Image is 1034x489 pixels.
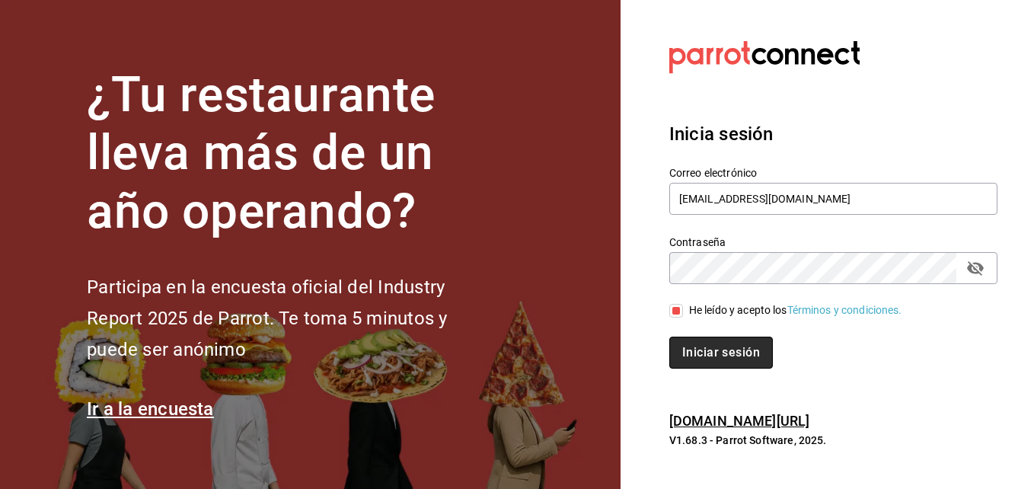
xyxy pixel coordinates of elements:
a: Términos y condiciones. [787,304,902,316]
a: [DOMAIN_NAME][URL] [669,413,809,429]
label: Contraseña [669,236,997,247]
input: Ingresa tu correo electrónico [669,183,997,215]
a: Ir a la encuesta [87,398,214,420]
label: Correo electrónico [669,167,997,177]
h1: ¿Tu restaurante lleva más de un año operando? [87,66,498,241]
p: V1.68.3 - Parrot Software, 2025. [669,433,997,448]
h2: Participa en la encuesta oficial del Industry Report 2025 de Parrot. Te toma 5 minutos y puede se... [87,272,498,365]
h3: Inicia sesión [669,120,997,148]
button: Iniciar sesión [669,337,773,369]
div: He leído y acepto los [689,302,902,318]
button: passwordField [962,255,988,281]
